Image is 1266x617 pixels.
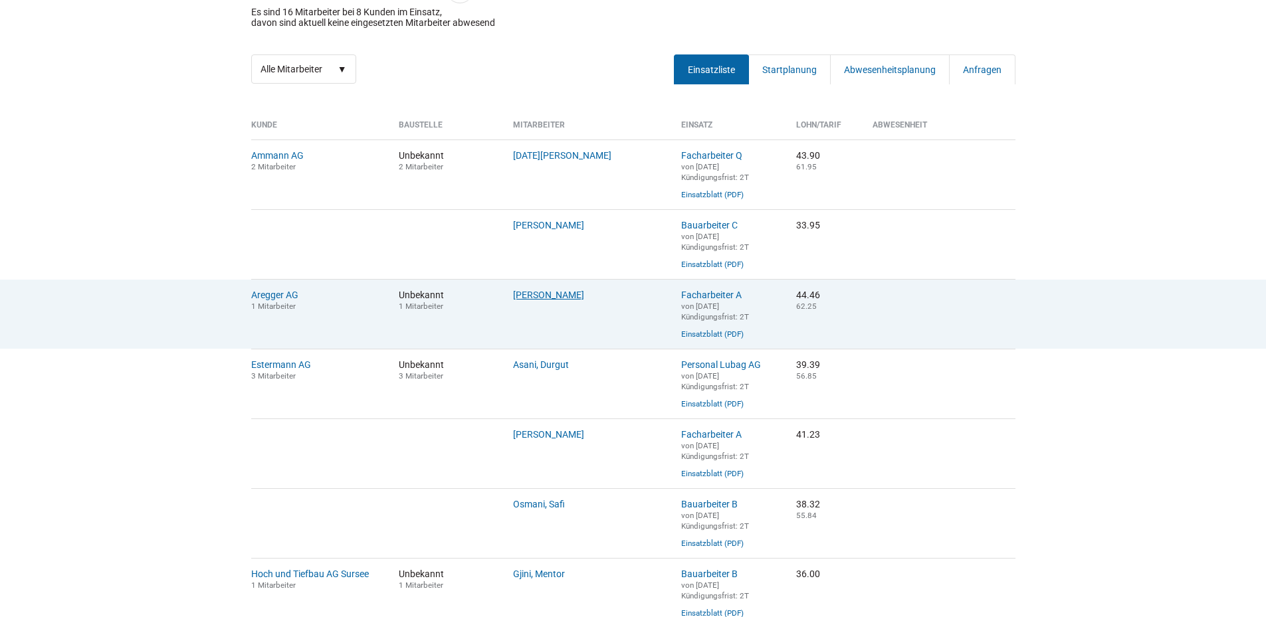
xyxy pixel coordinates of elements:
small: 3 Mitarbeiter [251,371,296,381]
a: Aregger AG [251,290,298,300]
a: Einsatzblatt (PDF) [681,190,744,199]
th: Abwesenheit [863,120,1015,139]
nobr: 43.90 [796,150,820,161]
th: Mitarbeiter [503,120,671,139]
p: Es sind 16 Mitarbeiter bei 8 Kunden im Einsatz, davon sind aktuell keine eingesetzten Mitarbeiter... [251,7,495,28]
small: von [DATE] Kündigungsfrist: 2T [681,302,749,321]
small: 2 Mitarbeiter [251,162,296,171]
a: [PERSON_NAME] [513,220,584,230]
span: Unbekannt [399,290,494,311]
nobr: 39.39 [796,359,820,370]
small: 61.95 [796,162,817,171]
small: 1 Mitarbeiter [251,580,296,590]
span: Unbekannt [399,359,494,381]
th: Einsatz [671,120,786,139]
a: Gjini, Mentor [513,569,565,579]
span: Unbekannt [399,150,494,171]
small: von [DATE] Kündigungsfrist: 2T [681,580,749,600]
a: Osmani, Safi [513,499,565,509]
a: [PERSON_NAME] [513,429,584,440]
th: Baustelle [389,120,504,139]
small: von [DATE] Kündigungsfrist: 2T [681,441,749,461]
nobr: 41.23 [796,429,820,440]
a: Ammann AG [251,150,304,161]
a: Anfragen [949,54,1015,84]
a: [DATE][PERSON_NAME] [513,150,611,161]
a: Asani, Durgut [513,359,569,370]
small: 56.85 [796,371,817,381]
a: Einsatzblatt (PDF) [681,539,744,548]
a: Einsatzblatt (PDF) [681,329,744,339]
small: 1 Mitarbeiter [251,302,296,311]
a: Facharbeiter A [681,429,742,440]
th: Kunde [251,120,389,139]
a: Hoch und Tiefbau AG Sursee [251,569,369,579]
a: Facharbeiter A [681,290,742,300]
small: 2 Mitarbeiter [399,162,443,171]
nobr: 33.95 [796,220,820,230]
span: Unbekannt [399,569,494,590]
a: Einsatzblatt (PDF) [681,260,744,269]
nobr: 36.00 [796,569,820,579]
a: Einsatzliste [674,54,749,84]
a: Bauarbeiter C [681,220,738,230]
th: Lohn/Tarif [786,120,863,139]
small: von [DATE] Kündigungsfrist: 2T [681,511,749,531]
small: 1 Mitarbeiter [399,580,443,590]
nobr: 38.32 [796,499,820,509]
nobr: 44.46 [796,290,820,300]
a: Startplanung [748,54,831,84]
small: von [DATE] Kündigungsfrist: 2T [681,232,749,252]
a: Facharbeiter Q [681,150,742,161]
a: Einsatzblatt (PDF) [681,469,744,478]
small: 55.84 [796,511,817,520]
a: Bauarbeiter B [681,499,738,509]
small: 3 Mitarbeiter [399,371,443,381]
small: 62.25 [796,302,817,311]
small: von [DATE] Kündigungsfrist: 2T [681,371,749,391]
a: Estermann AG [251,359,311,370]
small: von [DATE] Kündigungsfrist: 2T [681,162,749,182]
a: Abwesenheitsplanung [830,54,950,84]
a: Bauarbeiter B [681,569,738,579]
small: 1 Mitarbeiter [399,302,443,311]
a: Einsatzblatt (PDF) [681,399,744,408]
a: Personal Lubag AG [681,359,761,370]
a: [PERSON_NAME] [513,290,584,300]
